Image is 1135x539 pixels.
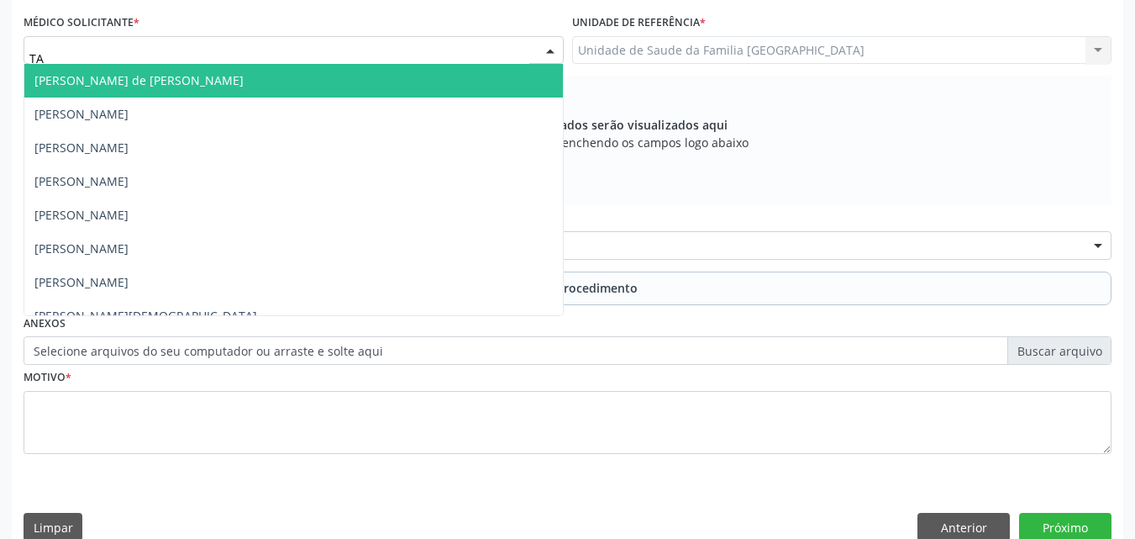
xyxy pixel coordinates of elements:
[34,106,129,122] span: [PERSON_NAME]
[24,272,1111,305] button: Adicionar Procedimento
[498,279,638,297] span: Adicionar Procedimento
[24,311,66,337] label: Anexos
[34,274,129,290] span: [PERSON_NAME]
[24,10,139,36] label: Médico Solicitante
[34,240,129,256] span: [PERSON_NAME]
[386,134,749,151] span: Adicione os procedimentos preenchendo os campos logo abaixo
[34,72,244,88] span: [PERSON_NAME] de [PERSON_NAME]
[407,116,728,134] span: Os procedimentos adicionados serão visualizados aqui
[24,365,71,391] label: Motivo
[34,173,129,189] span: [PERSON_NAME]
[34,308,257,324] span: [PERSON_NAME][DEMOGRAPHIC_DATA]
[34,207,129,223] span: [PERSON_NAME]
[29,42,529,76] input: Médico solicitante
[34,140,129,156] span: [PERSON_NAME]
[572,10,706,36] label: Unidade de referência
